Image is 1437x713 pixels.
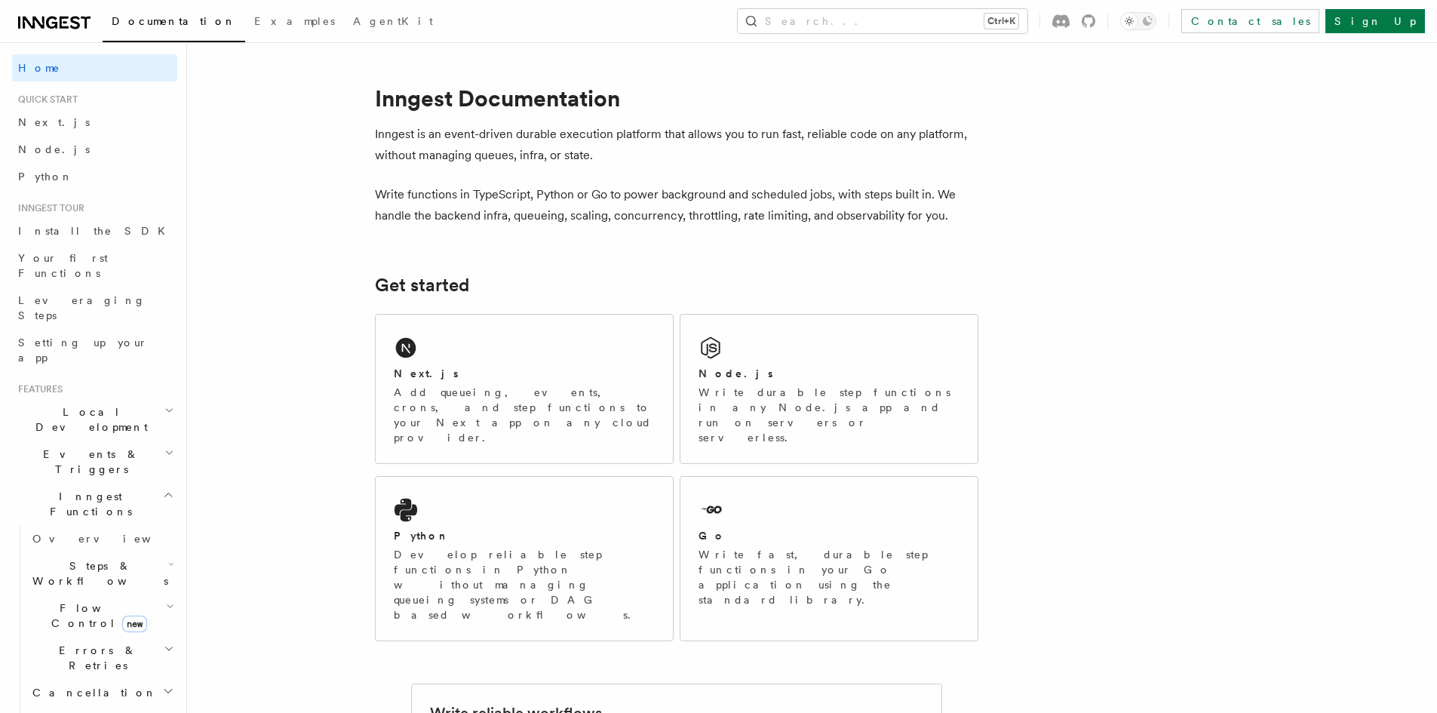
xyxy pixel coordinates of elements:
[12,244,177,287] a: Your first Functions
[353,15,433,27] span: AgentKit
[375,85,978,112] h1: Inngest Documentation
[1181,9,1319,33] a: Contact sales
[394,366,459,381] h2: Next.js
[680,314,978,464] a: Node.jsWrite durable step functions in any Node.js app and run on servers or serverless.
[12,441,177,483] button: Events & Triggers
[32,533,188,545] span: Overview
[12,202,84,214] span: Inngest tour
[18,171,73,183] span: Python
[26,558,168,589] span: Steps & Workflows
[12,109,177,136] a: Next.js
[26,679,177,706] button: Cancellation
[26,685,157,700] span: Cancellation
[18,252,108,279] span: Your first Functions
[375,476,674,641] a: PythonDevelop reliable step functions in Python without managing queueing systems or DAG based wo...
[26,643,164,673] span: Errors & Retries
[18,143,90,155] span: Node.js
[26,595,177,637] button: Flow Controlnew
[103,5,245,42] a: Documentation
[26,552,177,595] button: Steps & Workflows
[12,287,177,329] a: Leveraging Steps
[245,5,344,41] a: Examples
[984,14,1018,29] kbd: Ctrl+K
[12,483,177,525] button: Inngest Functions
[375,314,674,464] a: Next.jsAdd queueing, events, crons, and step functions to your Next app on any cloud provider.
[699,366,773,381] h2: Node.js
[18,60,60,75] span: Home
[699,385,960,445] p: Write durable step functions in any Node.js app and run on servers or serverless.
[375,124,978,166] p: Inngest is an event-driven durable execution platform that allows you to run fast, reliable code ...
[699,528,726,543] h2: Go
[12,398,177,441] button: Local Development
[394,547,655,622] p: Develop reliable step functions in Python without managing queueing systems or DAG based workflows.
[344,5,442,41] a: AgentKit
[394,385,655,445] p: Add queueing, events, crons, and step functions to your Next app on any cloud provider.
[18,337,148,364] span: Setting up your app
[12,94,78,106] span: Quick start
[18,294,146,321] span: Leveraging Steps
[112,15,236,27] span: Documentation
[375,275,469,296] a: Get started
[12,217,177,244] a: Install the SDK
[18,225,174,237] span: Install the SDK
[375,184,978,226] p: Write functions in TypeScript, Python or Go to power background and scheduled jobs, with steps bu...
[738,9,1027,33] button: Search...Ctrl+K
[680,476,978,641] a: GoWrite fast, durable step functions in your Go application using the standard library.
[1325,9,1425,33] a: Sign Up
[122,616,147,632] span: new
[26,525,177,552] a: Overview
[254,15,335,27] span: Examples
[699,547,960,607] p: Write fast, durable step functions in your Go application using the standard library.
[26,601,166,631] span: Flow Control
[12,489,163,519] span: Inngest Functions
[26,637,177,679] button: Errors & Retries
[18,116,90,128] span: Next.js
[12,329,177,371] a: Setting up your app
[12,447,164,477] span: Events & Triggers
[12,54,177,81] a: Home
[1120,12,1156,30] button: Toggle dark mode
[394,528,450,543] h2: Python
[12,136,177,163] a: Node.js
[12,163,177,190] a: Python
[12,383,63,395] span: Features
[12,404,164,435] span: Local Development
